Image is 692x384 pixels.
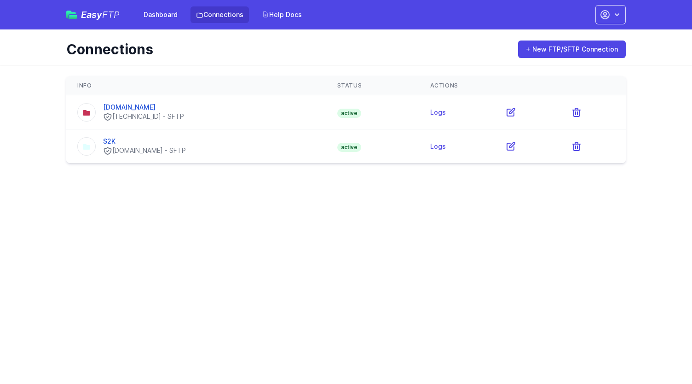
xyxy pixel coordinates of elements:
div: [TECHNICAL_ID] - SFTP [103,112,184,122]
th: Actions [419,76,626,95]
span: FTP [102,9,120,20]
a: [DOMAIN_NAME] [103,103,156,111]
a: S2K [103,137,115,145]
span: active [337,109,361,118]
img: easyftp_logo.png [66,11,77,19]
span: Easy [81,10,120,19]
a: Logs [430,142,446,150]
h1: Connections [66,41,505,58]
a: EasyFTP [66,10,120,19]
div: [DOMAIN_NAME] - SFTP [103,146,186,156]
a: + New FTP/SFTP Connection [518,41,626,58]
a: Connections [190,6,249,23]
th: Info [66,76,326,95]
a: Logs [430,108,446,116]
a: Dashboard [138,6,183,23]
th: Status [326,76,419,95]
span: active [337,143,361,152]
a: Help Docs [256,6,307,23]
